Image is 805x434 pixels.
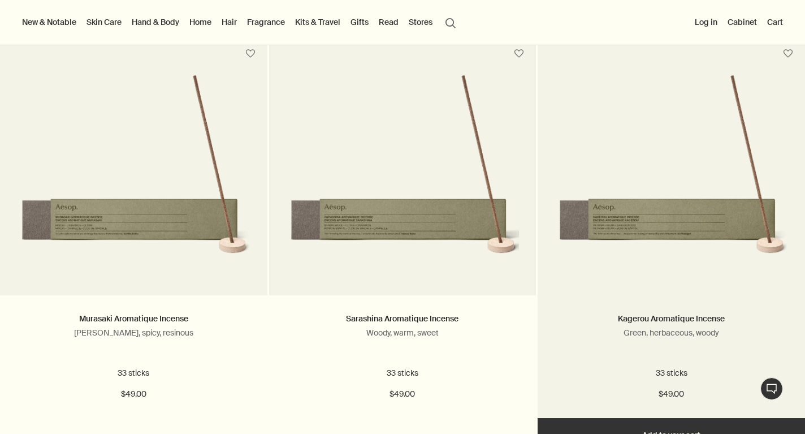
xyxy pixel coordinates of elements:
img: A stick of Murasaki Aromatique Incense in the Kanuma pumice holder, alongside carton packaging. [17,74,250,278]
a: Read [376,15,401,29]
a: Kagerou Aromatique Incense [618,313,725,324]
a: Murasaki Aromatique Incense [79,313,188,324]
button: New & Notable [20,15,79,29]
a: Home [187,15,214,29]
a: A stick of Kagerou Aromatique Incense in the Kanuma pumice holder, alongside carton packaging. [538,69,805,295]
button: Open search [440,11,461,33]
img: A stick of Sarashina Aromatique Incense in the Kanuma pumice holder, alongside carton packaging. [286,74,520,278]
button: Live Assistance [760,377,783,400]
img: A stick of Kagerou Aromatique Incense in the Kanuma pumice holder, alongside carton packaging. [555,74,788,278]
span: $49.00 [121,388,146,401]
span: $49.00 [659,388,684,401]
button: Log in [693,15,720,29]
a: Skin Care [84,15,124,29]
a: Hair [219,15,239,29]
button: Save to cabinet [509,44,529,64]
button: Save to cabinet [240,44,261,64]
a: Sarashina Aromatique Incense [346,313,458,324]
a: Cabinet [725,15,759,29]
span: $49.00 [389,388,415,401]
a: Fragrance [245,15,287,29]
a: Gifts [348,15,371,29]
button: Save to cabinet [778,44,798,64]
button: Stores [406,15,435,29]
button: Cart [765,15,785,29]
a: Hand & Body [129,15,181,29]
p: Woody, warm, sweet [286,328,520,338]
a: Kits & Travel [293,15,343,29]
p: [PERSON_NAME], spicy, resinous [17,328,250,338]
a: A stick of Sarashina Aromatique Incense in the Kanuma pumice holder, alongside carton packaging. [269,69,536,295]
p: Green, herbaceous, woody [555,328,788,338]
